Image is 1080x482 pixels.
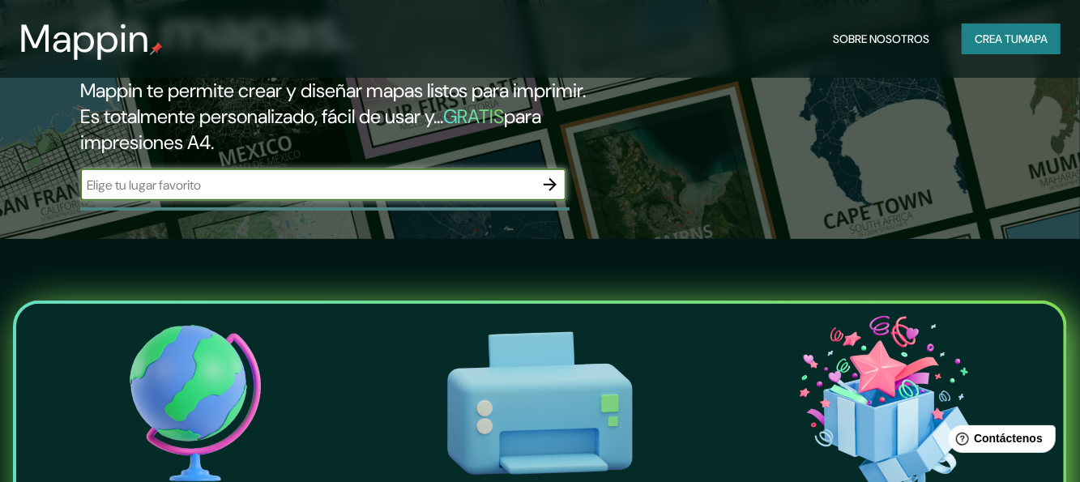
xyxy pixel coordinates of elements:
font: GRATIS [443,104,505,129]
button: Sobre nosotros [826,23,936,54]
font: Crea tu [975,32,1018,46]
img: pin de mapeo [150,42,163,55]
font: Es totalmente personalizado, fácil de usar y... [80,104,443,129]
font: Mappin [19,13,150,64]
font: para impresiones A4. [80,104,542,155]
font: Mappin te permite crear y diseñar mapas listos para imprimir. [80,78,587,103]
button: Crea tumapa [962,23,1061,54]
input: Elige tu lugar favorito [80,176,534,194]
iframe: Lanzador de widgets de ayuda [936,419,1062,464]
font: mapa [1018,32,1048,46]
font: Sobre nosotros [833,32,929,46]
